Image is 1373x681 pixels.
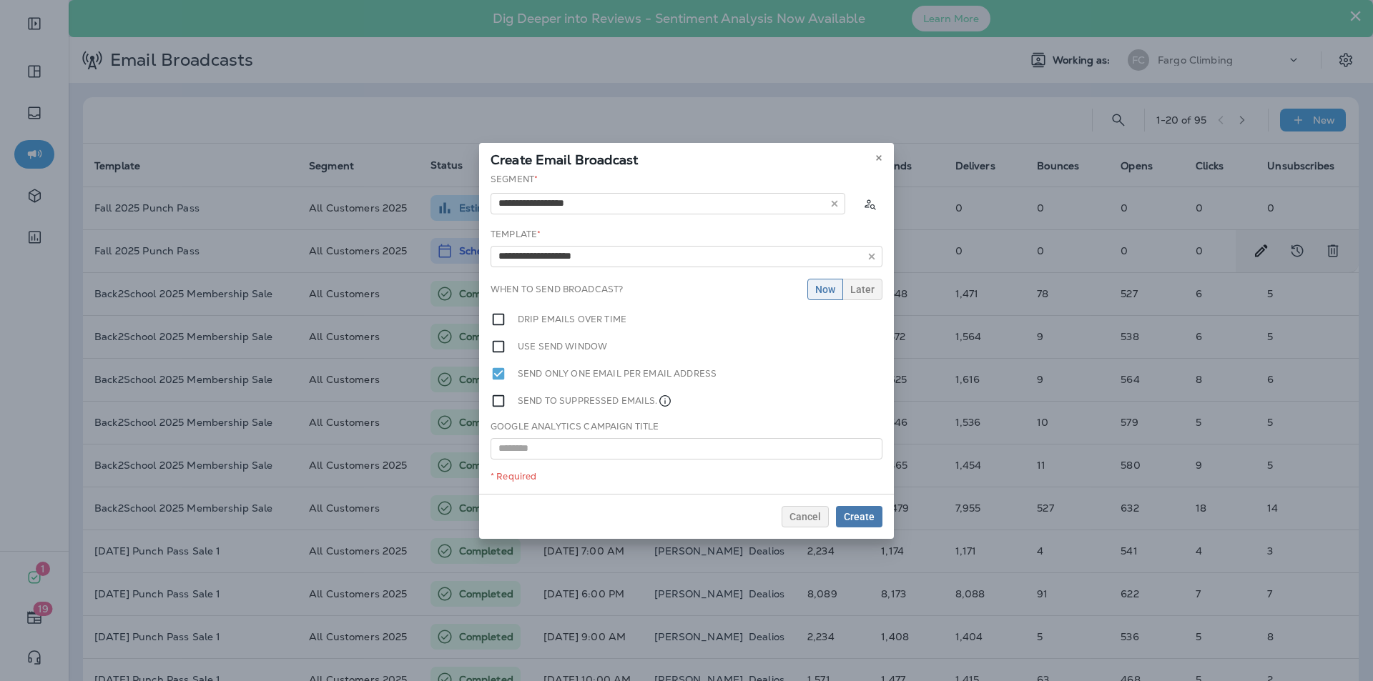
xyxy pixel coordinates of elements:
label: Template [491,229,541,240]
span: Create [844,512,875,522]
span: Now [815,284,835,294]
button: Now [807,279,843,300]
label: Send to suppressed emails. [518,393,672,409]
label: Drip emails over time [518,312,626,327]
span: Later [850,284,875,294]
label: Use send window [518,339,607,354]
button: Later [842,279,882,300]
label: When to send broadcast? [491,284,623,295]
div: * Required [491,471,882,482]
label: Send only one email per email address [518,366,717,382]
button: Cancel [782,506,829,527]
button: Calculate the estimated number of emails to be sent based on selected segment. (This could take a... [857,191,882,217]
div: Create Email Broadcast [479,143,894,173]
button: Create [836,506,882,527]
span: Cancel [789,512,821,522]
label: Google Analytics Campaign Title [491,421,659,432]
label: Segment [491,174,538,185]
